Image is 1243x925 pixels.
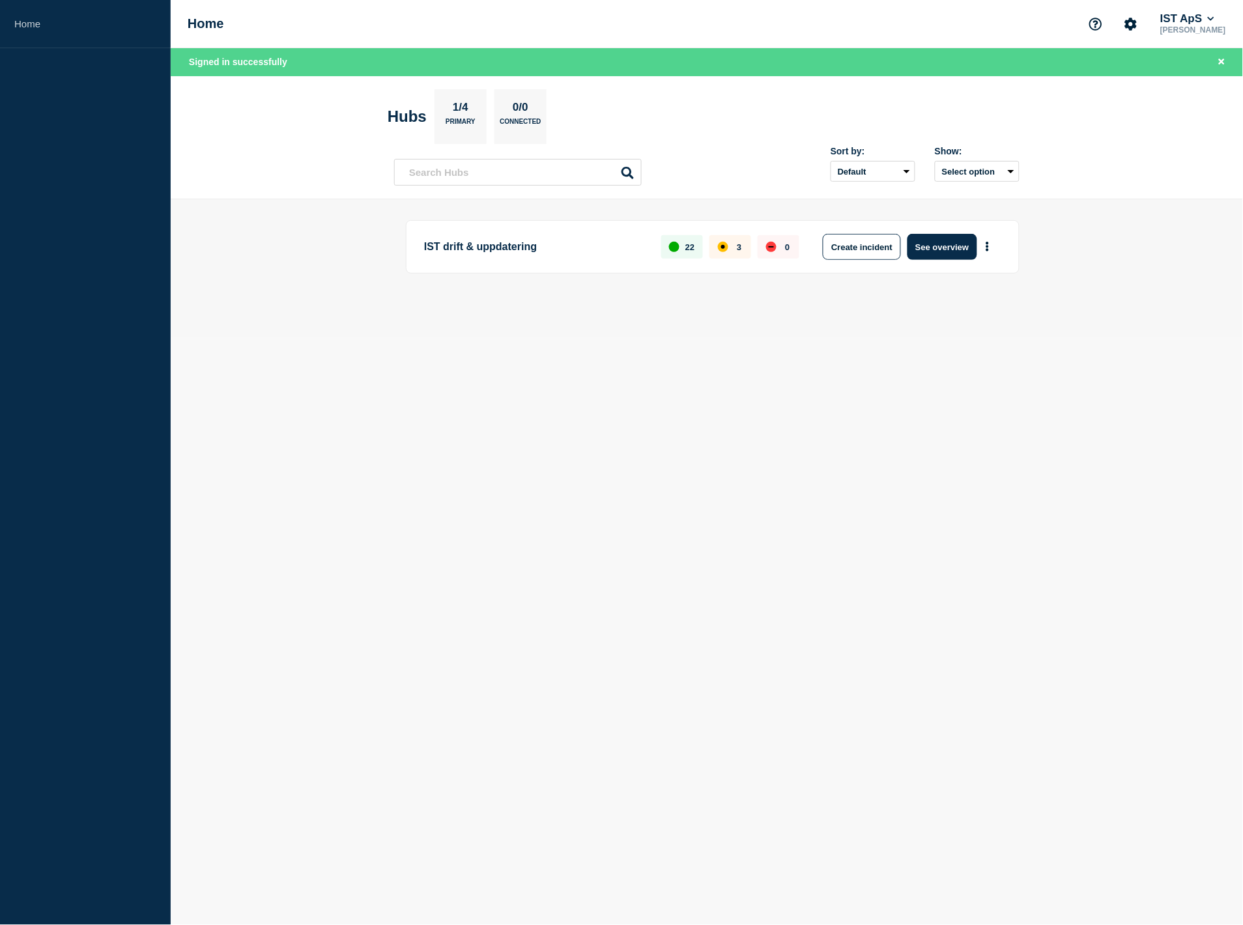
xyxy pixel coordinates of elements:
div: affected [718,242,728,252]
p: 22 [685,242,694,252]
p: [PERSON_NAME] [1158,25,1229,35]
p: IST drift & uppdatering [424,234,646,260]
h2: Hubs [388,107,427,126]
p: 1/4 [448,101,474,118]
p: 3 [737,242,741,252]
div: Sort by: [831,146,915,156]
input: Search Hubs [394,159,642,186]
div: up [669,242,679,252]
button: Create incident [823,234,901,260]
p: Connected [500,118,541,132]
p: 0 [785,242,790,252]
div: down [766,242,777,252]
h1: Home [188,16,224,31]
button: IST ApS [1158,12,1217,25]
button: See overview [907,234,977,260]
button: Select option [935,161,1020,182]
button: More actions [979,235,996,259]
p: Primary [446,118,476,132]
span: Signed in successfully [189,57,287,67]
select: Sort by [831,161,915,182]
button: Account settings [1117,10,1145,38]
button: Close banner [1214,55,1230,70]
p: 0/0 [508,101,534,118]
button: Support [1082,10,1109,38]
div: Show: [935,146,1020,156]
